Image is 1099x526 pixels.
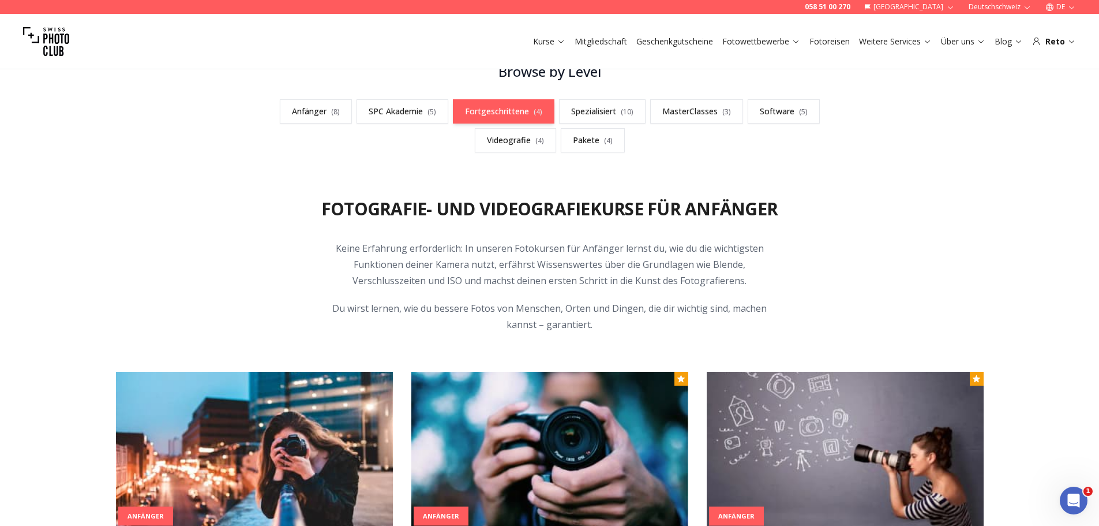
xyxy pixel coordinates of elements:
p: Du wirst lernen, wie du bessere Fotos von Menschen, Orten und Dingen, die dir wichtig sind, mache... [328,300,771,333]
a: Fotoreisen [809,36,850,47]
a: Videografie(4) [475,128,556,152]
span: ( 8 ) [331,107,340,117]
a: Weitere Services [859,36,932,47]
span: 1 [1083,487,1093,496]
button: Weitere Services [854,33,936,50]
div: Anfänger [709,507,764,526]
span: ( 4 ) [604,136,613,146]
div: Reto [1032,36,1076,47]
span: ( 5 ) [799,107,808,117]
span: ( 4 ) [534,107,542,117]
a: Kurse [533,36,565,47]
button: Über uns [936,33,990,50]
p: Keine Erfahrung erforderlich: In unseren Fotokursen für Anfänger lernst du, wie du die wichtigste... [328,240,771,289]
img: Swiss photo club [23,18,69,65]
a: MasterClasses(3) [650,99,743,124]
span: ( 10 ) [621,107,633,117]
button: Mitgliedschaft [570,33,632,50]
span: ( 4 ) [535,136,544,146]
a: Geschenkgutscheine [636,36,713,47]
button: Fotoreisen [805,33,854,50]
h2: Fotografie- und Videografiekurse für Anfänger [321,199,778,219]
a: Pakete(4) [561,128,625,152]
div: Anfänger [414,507,468,526]
a: Über uns [941,36,985,47]
a: Software(5) [748,99,820,124]
h3: Browse by Level [264,62,836,81]
a: Spezialisiert(10) [559,99,646,124]
button: Geschenkgutscheine [632,33,718,50]
a: Mitgliedschaft [575,36,627,47]
button: Fotowettbewerbe [718,33,805,50]
a: 058 51 00 270 [805,2,850,12]
button: Kurse [528,33,570,50]
a: Anfänger(8) [280,99,352,124]
a: Fotowettbewerbe [722,36,800,47]
button: Blog [990,33,1027,50]
span: ( 3 ) [722,107,731,117]
span: ( 5 ) [427,107,436,117]
iframe: Intercom live chat [1060,487,1087,514]
div: Anfänger [118,507,173,526]
a: SPC Akademie(5) [357,99,448,124]
a: Blog [995,36,1023,47]
a: Fortgeschrittene(4) [453,99,554,124]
